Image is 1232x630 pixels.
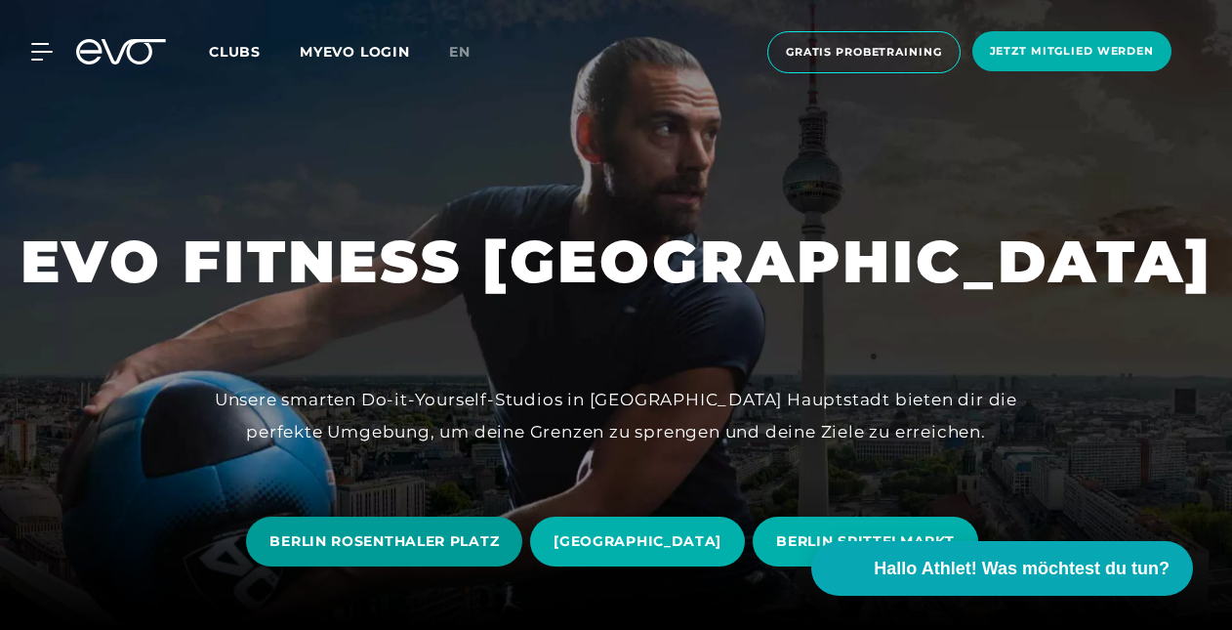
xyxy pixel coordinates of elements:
button: Hallo Athlet! Was möchtest du tun? [811,541,1193,596]
a: [GEOGRAPHIC_DATA] [530,502,753,581]
a: BERLIN ROSENTHALER PLATZ [246,502,530,581]
a: MYEVO LOGIN [300,43,410,61]
a: Gratis Probetraining [761,31,966,73]
div: Unsere smarten Do-it-Yourself-Studios in [GEOGRAPHIC_DATA] Hauptstadt bieten dir die perfekte Umg... [177,384,1055,447]
span: Hallo Athlet! Was möchtest du tun? [874,556,1170,582]
a: en [449,41,494,63]
span: en [449,43,471,61]
span: BERLIN ROSENTHALER PLATZ [269,531,499,552]
a: BERLIN SPITTELMARKT [753,502,985,581]
h1: EVO FITNESS [GEOGRAPHIC_DATA] [21,224,1212,300]
span: [GEOGRAPHIC_DATA] [554,531,721,552]
a: Clubs [209,42,300,61]
span: Clubs [209,43,261,61]
span: BERLIN SPITTELMARKT [776,531,954,552]
span: Gratis Probetraining [786,44,942,61]
span: Jetzt Mitglied werden [990,43,1154,60]
a: Jetzt Mitglied werden [966,31,1177,73]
